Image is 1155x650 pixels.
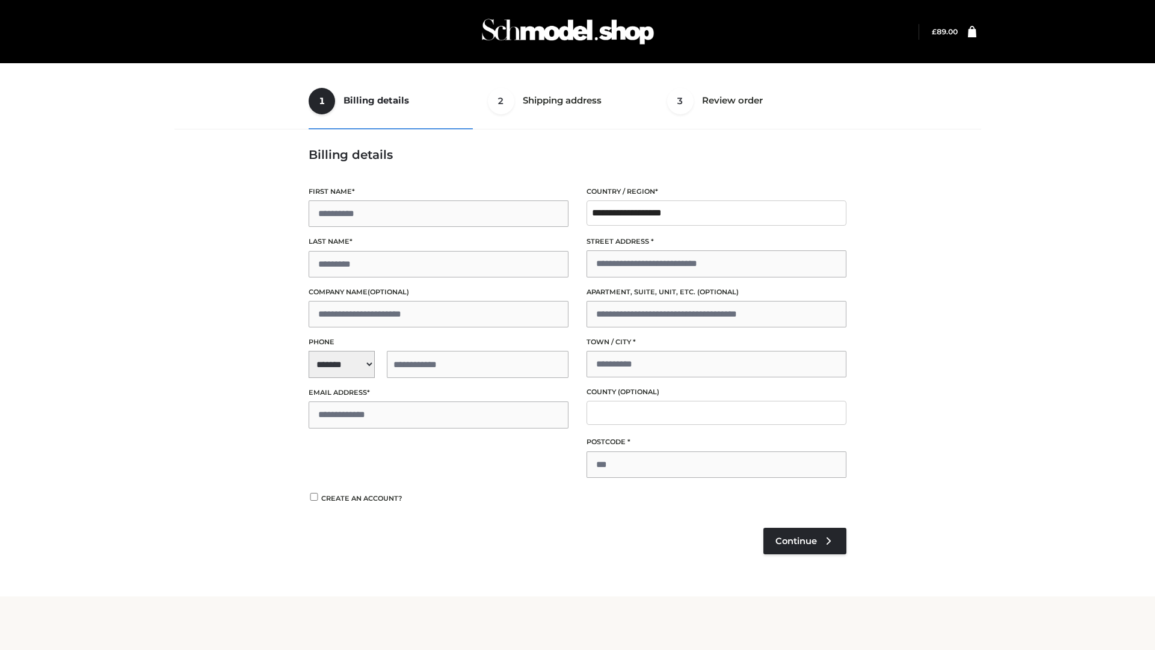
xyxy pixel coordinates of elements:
[932,27,958,36] bdi: 89.00
[309,493,319,501] input: Create an account?
[618,388,659,396] span: (optional)
[309,387,568,398] label: Email address
[587,236,846,247] label: Street address
[932,27,937,36] span: £
[932,27,958,36] a: £89.00
[309,147,846,162] h3: Billing details
[309,186,568,197] label: First name
[587,436,846,448] label: Postcode
[309,336,568,348] label: Phone
[587,186,846,197] label: Country / Region
[309,236,568,247] label: Last name
[587,386,846,398] label: County
[309,286,568,298] label: Company name
[478,8,658,55] img: Schmodel Admin 964
[775,536,817,546] span: Continue
[697,288,739,296] span: (optional)
[587,286,846,298] label: Apartment, suite, unit, etc.
[368,288,409,296] span: (optional)
[321,494,402,503] span: Create an account?
[763,528,846,554] a: Continue
[587,336,846,348] label: Town / City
